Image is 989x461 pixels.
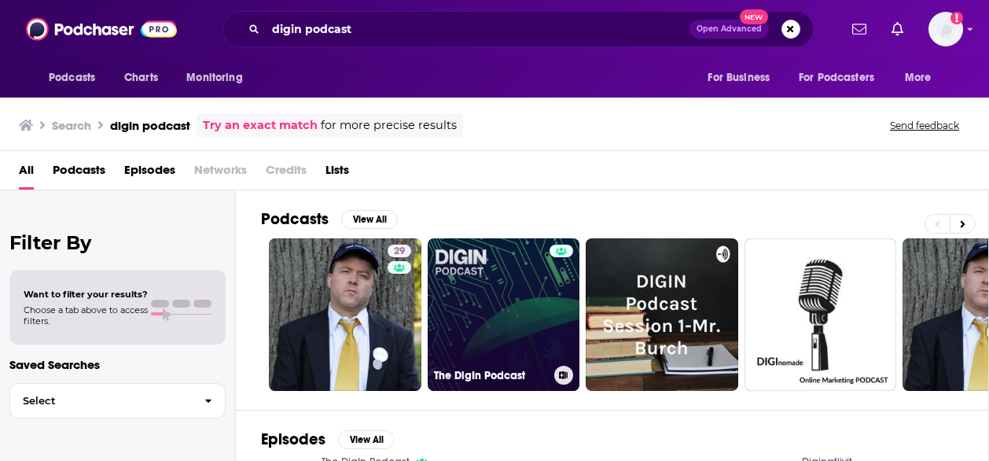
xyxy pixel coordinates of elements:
span: Open Advanced [697,25,762,33]
span: Charts [124,67,158,89]
h3: digin podcast [110,118,190,133]
h2: Podcasts [261,209,329,229]
input: Search podcasts, credits, & more... [266,17,689,42]
span: for more precise results [321,116,457,135]
button: open menu [38,63,116,93]
button: Open AdvancedNew [689,20,769,39]
a: Lists [325,157,349,190]
a: EpisodesView All [261,430,395,449]
a: Try an exact match [203,116,318,135]
span: Logged in as aridings [928,12,963,46]
span: More [905,67,932,89]
a: All [19,157,34,190]
button: open menu [789,63,897,93]
span: Want to filter your results? [24,289,148,300]
h2: Filter By [9,231,226,254]
a: 29 [269,238,421,391]
a: Episodes [124,157,175,190]
button: Send feedback [885,119,964,132]
button: open menu [894,63,951,93]
h3: The DigIn Podcast [434,369,548,382]
a: Podcasts [53,157,105,190]
span: Credits [266,157,307,190]
span: For Podcasters [799,67,874,89]
img: User Profile [928,12,963,46]
button: open menu [697,63,789,93]
a: Show notifications dropdown [846,16,873,42]
a: Charts [114,63,167,93]
button: View All [341,210,398,229]
button: open menu [175,63,263,93]
a: The DigIn Podcast [428,238,580,391]
span: New [740,9,768,24]
span: 29 [394,244,405,260]
button: Show profile menu [928,12,963,46]
a: 29 [388,245,411,257]
div: Search podcasts, credits, & more... [222,11,814,47]
button: Select [9,383,226,419]
span: For Business [708,67,770,89]
button: View All [338,430,395,449]
span: Monitoring [186,67,242,89]
span: Select [10,396,192,406]
h2: Episodes [261,430,325,449]
p: Saved Searches [9,357,226,372]
span: Choose a tab above to access filters. [24,304,148,326]
svg: Add a profile image [950,12,963,24]
img: Podchaser - Follow, Share and Rate Podcasts [26,14,177,44]
a: Show notifications dropdown [885,16,910,42]
span: Podcasts [49,67,95,89]
a: PodcastsView All [261,209,398,229]
span: Networks [194,157,247,190]
h3: Search [52,118,91,133]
